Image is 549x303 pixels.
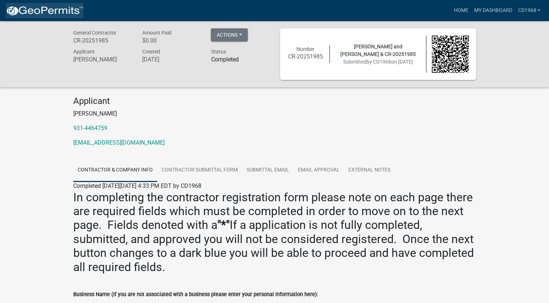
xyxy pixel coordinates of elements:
span: Submitted on [DATE] [343,59,413,65]
span: by CD1968 [366,59,391,65]
span: Applicant [73,49,95,54]
a: External Notes [344,159,395,182]
a: My Dashboard [471,4,515,17]
span: Status [211,49,226,54]
span: Completed [DATE][DATE] 4:33 PM EDT by CD1968 [73,182,201,189]
h4: Applicant [73,96,476,106]
label: Business Name (If you are not associated with a business please enter your personal information h... [73,292,318,297]
strong: Completed [211,56,238,63]
a: Email Approval [294,159,344,182]
a: Contractor Submittal Form [157,159,242,182]
h6: [PERSON_NAME] [73,56,131,63]
img: QR code [432,36,469,73]
h6: CR-20251985 [73,37,131,44]
span: General Contractor [73,30,116,36]
a: Submittal Email [242,159,294,182]
span: Amount Paid [142,30,171,36]
span: Created [142,49,160,54]
a: Home [451,4,471,17]
p: [PERSON_NAME] [73,109,476,118]
a: [EMAIL_ADDRESS][DOMAIN_NAME] [73,139,165,146]
button: Actions [211,28,248,41]
h6: [DATE] [142,56,200,63]
span: Number [296,46,315,52]
h6: CR-20251985 [287,53,324,60]
a: CD1968 [515,4,543,17]
h6: $0.00 [142,37,200,44]
a: 931-4464759 [73,125,107,132]
h2: In completing the contractor registration form please note on each page there are required fields... [73,190,476,274]
a: Contractor & Company Info [73,159,157,182]
span: [PERSON_NAME] and [PERSON_NAME] & CR-20251985 [340,44,416,57]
